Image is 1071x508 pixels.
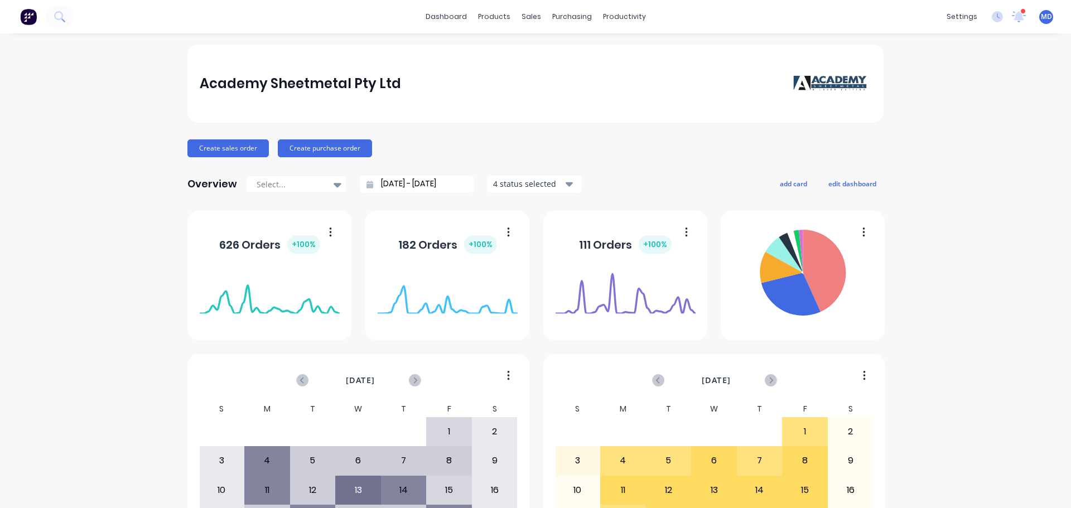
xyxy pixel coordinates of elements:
div: 5 [291,447,335,475]
div: 16 [828,476,873,504]
div: T [381,401,427,417]
div: 4 [245,447,290,475]
div: 11 [245,476,290,504]
div: W [335,401,381,417]
div: S [472,401,518,417]
span: [DATE] [346,374,375,386]
div: 11 [601,476,645,504]
span: [DATE] [702,374,731,386]
span: MD [1041,12,1052,22]
div: F [426,401,472,417]
div: M [600,401,646,417]
div: 6 [692,447,736,475]
button: edit dashboard [821,176,884,191]
div: 3 [200,447,244,475]
button: Create purchase order [278,139,372,157]
div: T [737,401,783,417]
div: 111 Orders [579,235,672,254]
div: Academy Sheetmetal Pty Ltd [200,72,401,95]
div: 1 [783,418,827,446]
div: W [691,401,737,417]
div: 2 [828,418,873,446]
div: 6 [336,447,380,475]
div: 16 [472,476,517,504]
div: 2 [472,418,517,446]
div: 12 [291,476,335,504]
div: 15 [427,476,471,504]
button: Create sales order [187,139,269,157]
div: 626 Orders [219,235,320,254]
div: + 100 % [464,235,497,254]
div: 182 Orders [398,235,497,254]
div: 9 [828,447,873,475]
a: dashboard [420,8,472,25]
div: 1 [427,418,471,446]
div: 14 [737,476,782,504]
button: 4 status selected [487,176,582,192]
div: 8 [427,447,471,475]
div: + 100 % [287,235,320,254]
div: Overview [187,173,237,195]
div: 3 [556,447,600,475]
div: sales [516,8,547,25]
div: 4 status selected [493,178,563,190]
div: 4 [601,447,645,475]
div: + 100 % [639,235,672,254]
div: products [472,8,516,25]
img: Factory [20,8,37,25]
div: M [244,401,290,417]
div: S [199,401,245,417]
div: 13 [692,476,736,504]
div: 9 [472,447,517,475]
div: settings [941,8,983,25]
div: 8 [783,447,827,475]
img: Academy Sheetmetal Pty Ltd [793,75,871,92]
div: T [646,401,692,417]
button: add card [773,176,814,191]
div: 12 [647,476,691,504]
div: productivity [597,8,652,25]
div: 7 [737,447,782,475]
div: 10 [200,476,244,504]
div: 13 [336,476,380,504]
div: 7 [382,447,426,475]
div: S [555,401,601,417]
div: 5 [647,447,691,475]
div: F [782,401,828,417]
div: purchasing [547,8,597,25]
div: 15 [783,476,827,504]
div: T [290,401,336,417]
div: S [828,401,874,417]
div: 10 [556,476,600,504]
div: 14 [382,476,426,504]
